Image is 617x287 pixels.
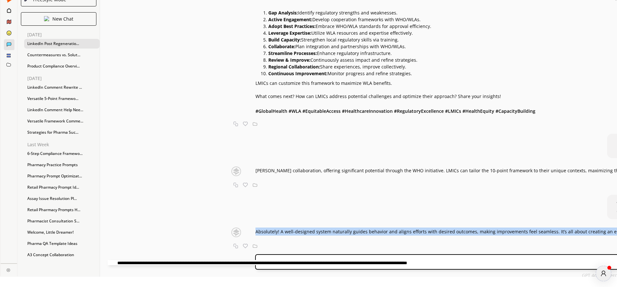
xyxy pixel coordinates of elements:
strong: Active Engagement: [268,16,312,22]
div: Retail Pharmacy Prompt Id... [24,183,100,192]
img: Save [253,244,257,248]
img: Close [220,166,252,176]
strong: Streamline Processes: [268,50,317,56]
div: Welcome, Little Dreamer! [24,228,100,237]
p: [DATE] [27,76,100,81]
div: Strategies for Pharma Suc... [24,128,100,137]
p: New Chat [52,16,73,22]
div: A3 Concept Collaboration [24,250,100,260]
img: Close [44,16,49,21]
div: Countermeasures vs. Solut... [24,50,100,60]
img: Save [253,121,257,126]
img: Copy [233,183,238,187]
strong: Continuous Improvement: [268,70,327,76]
strong: Regional Collaboration: [268,64,320,70]
p: [DATE] [27,32,100,37]
div: Product Compliance Overvi... [24,61,100,71]
img: Favorite [243,183,248,187]
div: Retail Pharmacy Prompts H... [24,205,100,215]
div: Versatile Framework Comme... [24,116,100,126]
strong: Build Capacity: [268,37,301,43]
strong: Gap Analysis: [268,10,298,16]
img: Favorite [243,121,248,126]
button: atlas-launcher [596,266,611,281]
div: Pharmacist Consultation S... [24,216,100,226]
img: Close [6,268,10,272]
strong: Leverage Expertise: [268,30,311,36]
div: Pharmacy Practice Prompts [24,160,100,170]
div: atlas-message-author-avatar [596,266,611,281]
div: Versatile 5-Point Framewo... [24,94,100,103]
div: Pharma QA Template Ideas [24,239,100,248]
strong: Collaborate: [268,43,295,49]
img: Save [253,183,257,187]
div: Assay Issue Resolution Pl... [24,194,100,203]
strong: Review & Improve: [268,57,310,63]
img: Favorite [243,244,248,248]
img: Close [220,228,252,237]
img: Copy [233,244,238,248]
div: LinkedIn Post Regeneratio... [24,39,100,49]
div: 6-Step Compliance Framewo... [24,149,100,158]
strong: Adopt Best Practices: [268,23,316,29]
div: LinkedIn Comment Help Nee... [24,105,100,115]
b: # GlobalHealth #WLA #EquitableAccess #HealthcareInnovation #RegulatoryExcellence #LMICs #HealthEq... [255,108,535,114]
p: Last Week [27,142,100,147]
div: LinkedIn Comment Rewrite ... [24,83,100,92]
a: Close [1,264,17,275]
img: Copy [233,121,238,126]
div: Pharmacy Prompt Optimizat... [24,171,100,181]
